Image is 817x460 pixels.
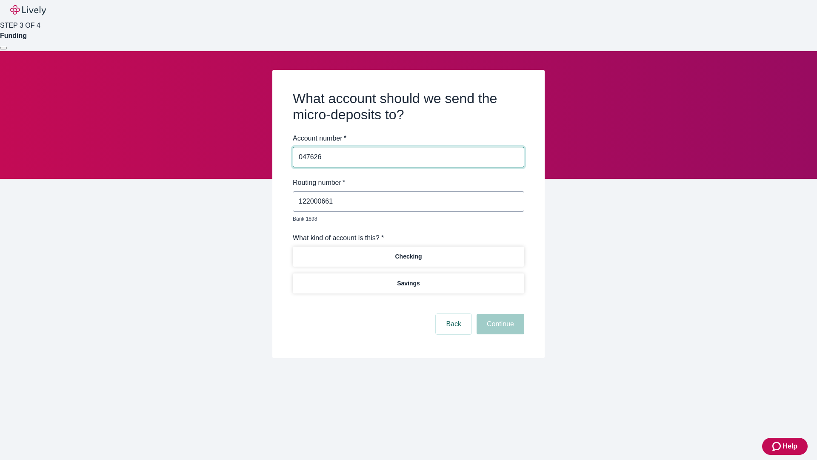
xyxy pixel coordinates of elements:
label: Routing number [293,178,345,188]
button: Savings [293,273,524,293]
span: Help [783,441,797,451]
p: Bank 1898 [293,215,518,223]
img: Lively [10,5,46,15]
svg: Zendesk support icon [772,441,783,451]
h2: What account should we send the micro-deposits to? [293,90,524,123]
p: Checking [395,252,422,261]
label: What kind of account is this? * [293,233,384,243]
button: Checking [293,247,524,267]
label: Account number [293,133,346,144]
p: Savings [397,279,420,288]
button: Back [436,314,471,334]
button: Zendesk support iconHelp [762,438,808,455]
